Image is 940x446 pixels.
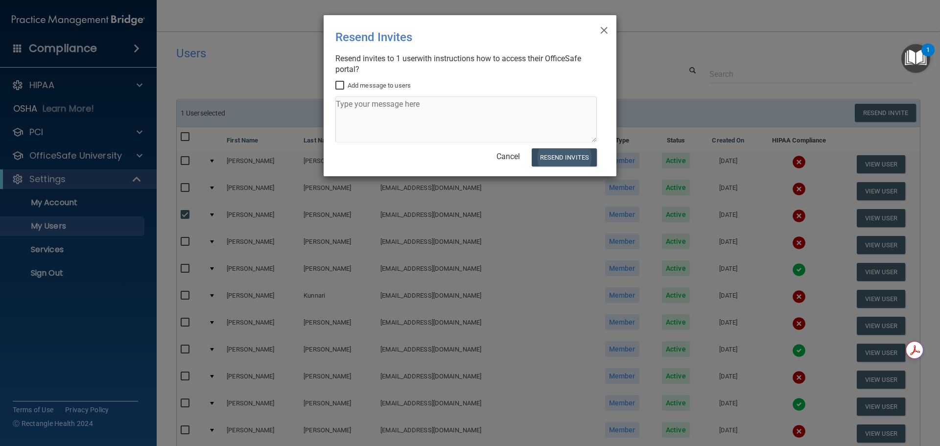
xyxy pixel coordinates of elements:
[335,23,564,51] div: Resend Invites
[771,376,928,416] iframe: Drift Widget Chat Controller
[335,80,411,92] label: Add message to users
[335,53,597,75] div: Resend invites to 1 user with instructions how to access their OfficeSafe portal?
[600,19,609,39] span: ×
[335,82,347,90] input: Add message to users
[926,50,930,63] div: 1
[496,152,520,161] a: Cancel
[901,44,930,73] button: Open Resource Center, 1 new notification
[532,148,597,166] button: Resend Invites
